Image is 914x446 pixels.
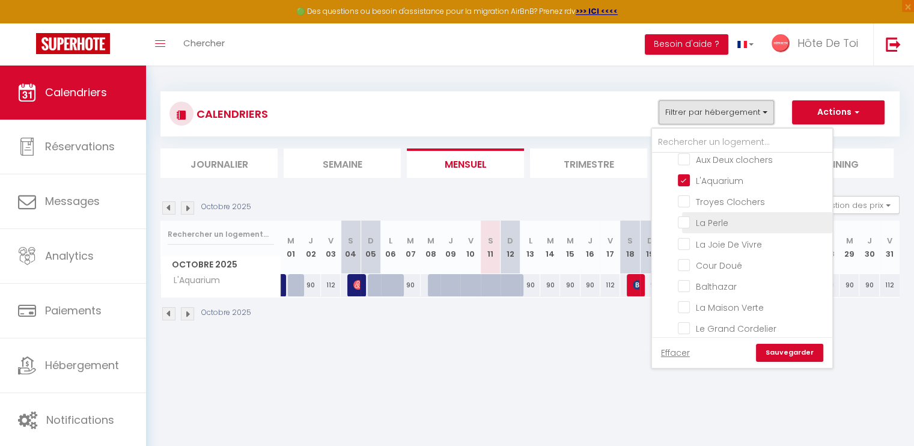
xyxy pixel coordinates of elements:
[588,235,593,246] abbr: J
[36,33,110,54] img: Super Booking
[321,274,341,296] div: 112
[407,235,414,246] abbr: M
[696,239,762,251] span: La Joie De Vivre
[341,221,361,274] th: 04
[201,201,251,213] p: Octobre 2025
[696,154,773,166] span: Aux Deux clochers
[201,307,251,319] p: Octobre 2025
[627,235,633,246] abbr: S
[576,6,618,16] a: >>> ICI <<<<
[567,235,574,246] abbr: M
[529,235,532,246] abbr: L
[421,221,440,274] th: 08
[620,221,640,274] th: 18
[640,274,660,296] div: 90
[600,274,620,296] div: 112
[160,148,278,178] li: Journalier
[381,221,401,274] th: 06
[348,235,353,246] abbr: S
[633,273,639,296] span: [PERSON_NAME]
[647,235,653,246] abbr: D
[183,37,225,49] span: Chercher
[281,221,301,274] th: 01
[886,37,901,52] img: logout
[846,235,853,246] abbr: M
[287,235,294,246] abbr: M
[520,274,540,296] div: 90
[859,274,879,296] div: 90
[193,100,268,127] h3: CALENDRIERS
[45,194,100,209] span: Messages
[859,221,879,274] th: 30
[321,221,341,274] th: 03
[353,273,360,296] span: [PERSON_NAME]
[797,35,858,50] span: Hôte De Toi
[281,274,287,297] a: [PERSON_NAME]
[659,100,774,124] button: Filtrer par hébergement
[540,274,560,296] div: 90
[46,412,114,427] span: Notifications
[810,196,900,214] button: Gestion des prix
[308,235,313,246] abbr: J
[696,281,737,293] span: Balthazar
[560,274,580,296] div: 90
[608,235,613,246] abbr: V
[407,148,524,178] li: Mensuel
[45,139,115,154] span: Réservations
[301,274,321,296] div: 90
[839,274,859,296] div: 90
[368,235,374,246] abbr: D
[867,235,872,246] abbr: J
[652,132,832,153] input: Rechercher un logement...
[328,235,334,246] abbr: V
[501,221,520,274] th: 12
[792,100,885,124] button: Actions
[763,23,873,66] a: ... Hôte De Toi
[651,127,833,369] div: Filtrer par hébergement
[887,235,892,246] abbr: V
[488,235,493,246] abbr: S
[401,274,421,296] div: 90
[161,256,281,273] span: Octobre 2025
[776,148,894,178] li: Planning
[427,235,434,246] abbr: M
[600,221,620,274] th: 17
[560,221,580,274] th: 15
[880,274,900,296] div: 112
[389,235,392,246] abbr: L
[460,221,480,274] th: 10
[45,358,119,373] span: Hébergement
[468,235,473,246] abbr: V
[448,235,453,246] abbr: J
[547,235,554,246] abbr: M
[45,85,107,100] span: Calendriers
[640,221,660,274] th: 19
[696,260,742,272] span: Cour Doué
[580,274,600,296] div: 90
[163,274,223,287] span: L'Aquarium
[661,346,690,359] a: Effacer
[530,148,647,178] li: Trimestre
[507,235,513,246] abbr: D
[440,221,460,274] th: 09
[168,224,274,245] input: Rechercher un logement...
[45,248,94,263] span: Analytics
[645,34,728,55] button: Besoin d'aide ?
[45,303,102,318] span: Paiements
[284,148,401,178] li: Semaine
[756,344,823,362] a: Sauvegarder
[520,221,540,274] th: 13
[361,221,380,274] th: 05
[772,34,790,52] img: ...
[174,23,234,66] a: Chercher
[880,221,900,274] th: 31
[540,221,560,274] th: 14
[580,221,600,274] th: 16
[401,221,421,274] th: 07
[839,221,859,274] th: 29
[481,221,501,274] th: 11
[301,221,321,274] th: 02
